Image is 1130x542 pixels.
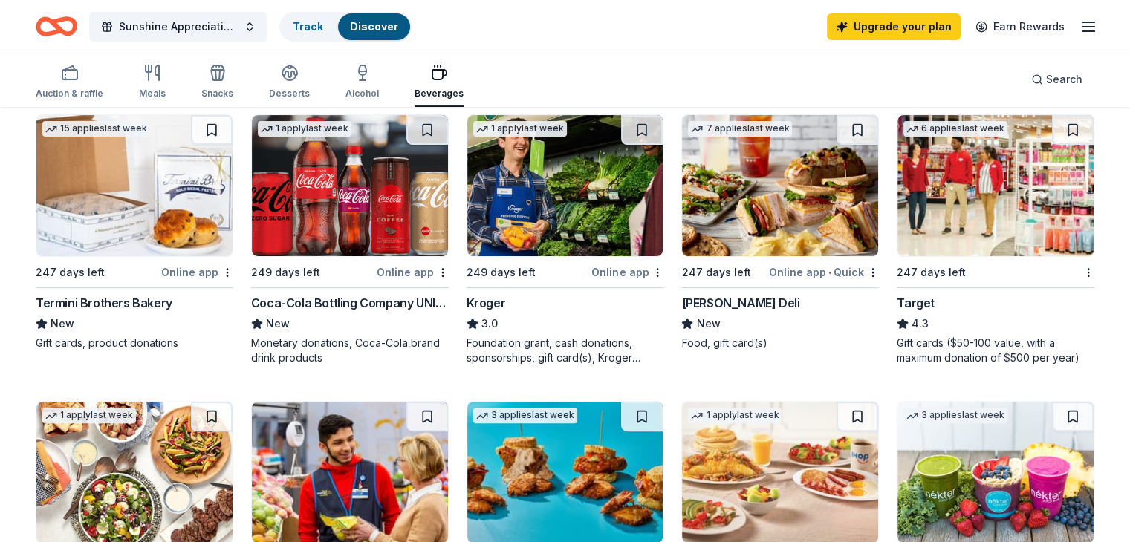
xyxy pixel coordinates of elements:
[681,336,879,350] div: Food, gift card(s)
[467,294,506,312] div: Kroger
[119,18,238,36] span: Sunshine Appreciation Cart
[1019,65,1094,94] button: Search
[36,88,103,99] div: Auction & raffle
[201,88,233,99] div: Snacks
[897,294,935,312] div: Target
[828,267,831,278] span: •
[350,20,398,33] a: Discover
[36,336,233,350] div: Gift cards, product donations
[897,114,1094,365] a: Image for Target6 applieslast week247 days leftTarget4.3Gift cards ($50-100 value, with a maximum...
[42,121,150,137] div: 15 applies last week
[591,263,663,281] div: Online app
[897,264,966,281] div: 247 days left
[897,115,1094,256] img: Image for Target
[1046,71,1082,88] span: Search
[36,9,77,44] a: Home
[467,115,663,256] img: Image for Kroger
[903,121,1007,137] div: 6 applies last week
[51,315,74,333] span: New
[251,336,449,365] div: Monetary donations, Coca-Cola brand drink products
[269,58,310,107] button: Desserts
[967,13,1074,40] a: Earn Rewards
[415,58,464,107] button: Beverages
[688,121,792,137] div: 7 applies last week
[89,12,267,42] button: Sunshine Appreciation Cart
[903,408,1007,423] div: 3 applies last week
[912,315,929,333] span: 4.3
[696,315,720,333] span: New
[467,264,536,281] div: 249 days left
[252,115,448,256] img: Image for Coca-Cola Bottling Company UNITED
[682,115,878,256] img: Image for McAlister's Deli
[251,114,449,365] a: Image for Coca-Cola Bottling Company UNITED1 applylast week249 days leftOnline appCoca-Cola Bottl...
[36,294,172,312] div: Termini Brothers Bakery
[681,264,750,281] div: 247 days left
[279,12,412,42] button: TrackDiscover
[377,263,449,281] div: Online app
[269,88,310,99] div: Desserts
[36,114,233,350] a: Image for Termini Brothers Bakery15 applieslast week247 days leftOnline appTermini Brothers Baker...
[293,20,323,33] a: Track
[415,88,464,99] div: Beverages
[36,264,105,281] div: 247 days left
[139,58,166,107] button: Meals
[42,408,136,423] div: 1 apply last week
[473,408,577,423] div: 3 applies last week
[473,121,567,137] div: 1 apply last week
[139,88,166,99] div: Meals
[161,263,233,281] div: Online app
[345,58,379,107] button: Alcohol
[251,294,449,312] div: Coca-Cola Bottling Company UNITED
[681,114,879,350] a: Image for McAlister's Deli7 applieslast week247 days leftOnline app•Quick[PERSON_NAME] DeliNewFoo...
[266,315,290,333] span: New
[201,58,233,107] button: Snacks
[688,408,782,423] div: 1 apply last week
[769,263,879,281] div: Online app Quick
[467,114,664,365] a: Image for Kroger1 applylast week249 days leftOnline appKroger3.0Foundation grant, cash donations,...
[251,264,320,281] div: 249 days left
[467,336,664,365] div: Foundation grant, cash donations, sponsorships, gift card(s), Kroger products
[36,115,233,256] img: Image for Termini Brothers Bakery
[36,58,103,107] button: Auction & raffle
[481,315,498,333] span: 3.0
[345,88,379,99] div: Alcohol
[827,13,961,40] a: Upgrade your plan
[897,336,1094,365] div: Gift cards ($50-100 value, with a maximum donation of $500 per year)
[681,294,799,312] div: [PERSON_NAME] Deli
[258,121,351,137] div: 1 apply last week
